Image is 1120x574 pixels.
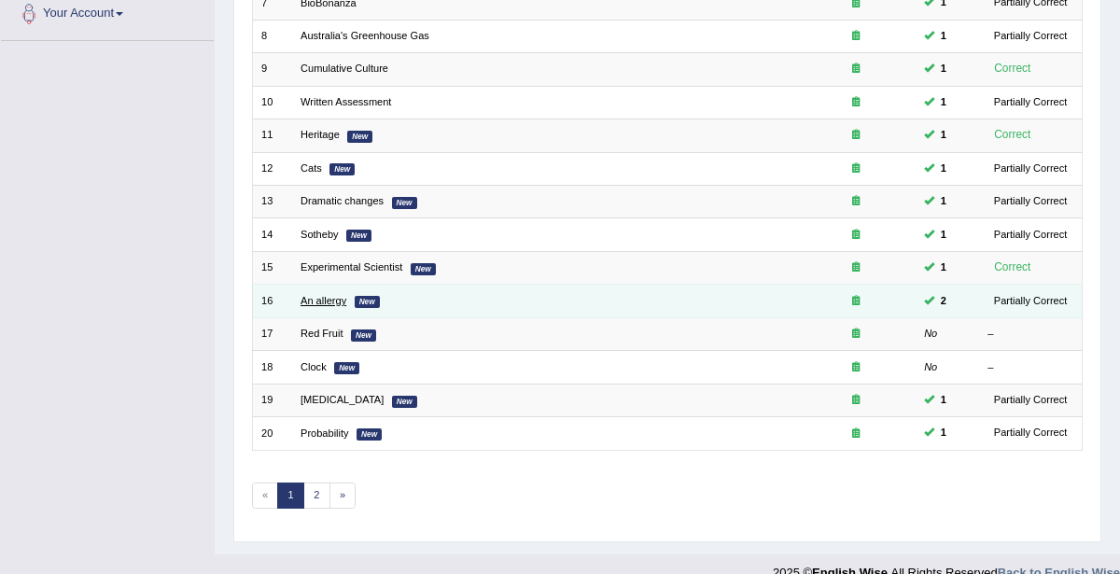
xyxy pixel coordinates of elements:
[355,296,380,308] em: New
[392,396,417,408] em: New
[805,194,907,209] div: Exam occurring question
[987,126,1037,145] div: Correct
[252,186,292,218] td: 13
[392,197,417,209] em: New
[301,63,388,74] a: Cumulative Culture
[805,360,907,375] div: Exam occurring question
[252,251,292,284] td: 15
[277,483,304,509] a: 1
[301,129,340,140] a: Heritage
[987,425,1073,441] div: Partially Correct
[934,28,952,45] span: You can still take this question
[934,392,952,409] span: You can still take this question
[252,20,292,52] td: 8
[934,193,952,210] span: You can still take this question
[987,94,1073,111] div: Partially Correct
[805,95,907,110] div: Exam occurring question
[252,119,292,152] td: 11
[805,327,907,342] div: Exam occurring question
[805,128,907,143] div: Exam occurring question
[805,161,907,176] div: Exam occurring question
[301,295,346,306] a: An allergy
[934,259,952,276] span: You can still take this question
[301,427,349,439] a: Probability
[334,362,359,374] em: New
[252,152,292,185] td: 12
[987,360,1073,375] div: –
[805,393,907,408] div: Exam occurring question
[987,392,1073,409] div: Partially Correct
[357,428,382,441] em: New
[252,483,279,509] span: «
[252,285,292,317] td: 16
[934,61,952,77] span: You can still take this question
[252,417,292,450] td: 20
[987,161,1073,177] div: Partially Correct
[805,260,907,275] div: Exam occurring question
[303,483,330,509] a: 2
[987,327,1073,342] div: –
[805,29,907,44] div: Exam occurring question
[934,425,952,441] span: You can still take this question
[805,294,907,309] div: Exam occurring question
[934,227,952,244] span: You can still take this question
[987,293,1073,310] div: Partially Correct
[934,127,952,144] span: You can still take this question
[252,384,292,416] td: 19
[987,259,1037,277] div: Correct
[301,96,391,107] a: Written Assessment
[934,161,952,177] span: You can still take this question
[252,218,292,251] td: 14
[301,30,429,41] a: Australia's Greenhouse Gas
[301,195,384,206] a: Dramatic changes
[347,131,372,143] em: New
[987,28,1073,45] div: Partially Correct
[301,361,327,372] a: Clock
[987,60,1037,78] div: Correct
[924,361,937,372] em: No
[301,261,402,273] a: Experimental Scientist
[805,427,907,441] div: Exam occurring question
[346,230,371,242] em: New
[301,162,322,174] a: Cats
[934,293,952,310] span: You can still take this question
[252,351,292,384] td: 18
[252,317,292,350] td: 17
[924,328,937,339] em: No
[351,329,376,342] em: New
[301,328,343,339] a: Red Fruit
[329,483,357,509] a: »
[329,163,355,175] em: New
[411,263,436,275] em: New
[252,53,292,86] td: 9
[252,86,292,119] td: 10
[805,228,907,243] div: Exam occurring question
[987,227,1073,244] div: Partially Correct
[301,394,384,405] a: [MEDICAL_DATA]
[805,62,907,77] div: Exam occurring question
[301,229,339,240] a: Sotheby
[987,193,1073,210] div: Partially Correct
[934,94,952,111] span: You can still take this question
